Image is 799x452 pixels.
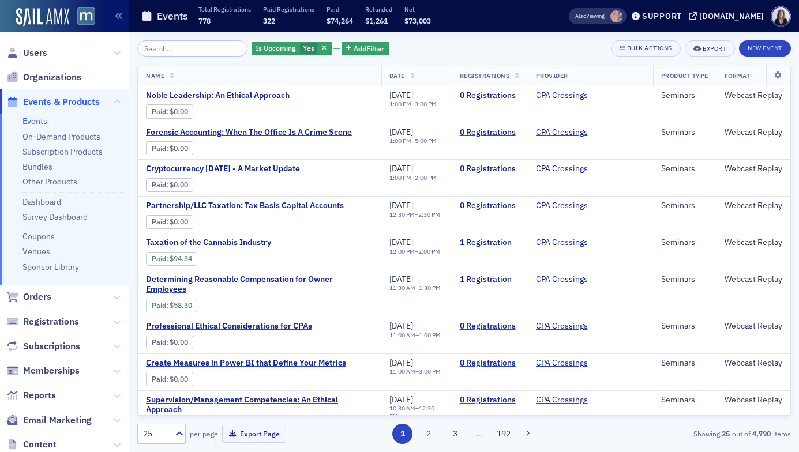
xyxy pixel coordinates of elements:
time: 1:00 PM [389,100,411,108]
time: 12:30 PM [389,210,415,219]
button: 192 [493,424,513,444]
time: 2:30 PM [418,210,440,219]
time: 2:00 PM [418,247,440,255]
span: : [152,217,170,226]
a: Paid [152,217,166,226]
div: [DOMAIN_NAME] [699,11,764,21]
span: $74,264 [327,16,353,25]
a: Paid [152,375,166,383]
p: Total Registrations [198,5,251,13]
span: Professional Ethical Considerations for CPAs [146,321,340,332]
div: Paid: 0 - $0 [146,215,193,229]
a: 0 Registrations [460,91,520,101]
time: 12:00 PM [389,247,415,255]
span: $58.30 [170,301,192,310]
span: CPA Crossings [536,91,609,101]
a: 1 Registration [460,238,520,248]
span: CPA Crossings [536,358,609,368]
time: 11:00 AM [389,331,415,339]
button: 3 [445,424,465,444]
span: Create Measures in Power BI that Define Your Metrics [146,358,346,368]
div: Support [642,11,682,21]
time: 1:00 PM [419,331,441,339]
div: Seminars [661,201,708,211]
a: Events [22,116,47,126]
a: CPA Crossings [536,395,588,405]
span: Is Upcoming [256,43,296,52]
span: Registrations [460,71,510,80]
button: Bulk Actions [611,40,681,56]
a: Other Products [22,176,77,187]
div: Yes [252,42,332,56]
span: CPA Crossings [536,274,609,285]
span: [DATE] [389,90,413,100]
a: SailAMX [16,8,69,27]
div: Seminars [661,238,708,248]
time: 2:00 PM [415,174,437,182]
div: Paid: 0 - $0 [146,104,193,118]
span: … [471,428,487,439]
span: Taxation of the Cannabis Industry [146,238,340,248]
div: Seminars [661,321,708,332]
a: CPA Crossings [536,127,588,138]
a: Sponsor Library [22,262,79,272]
span: CPA Crossings [536,321,609,332]
a: 1 Registration [460,274,520,285]
span: Provider [536,71,568,80]
div: Webcast Replay [725,164,782,174]
div: Paid: 0 - $0 [146,141,193,155]
a: CPA Crossings [536,358,588,368]
span: [DATE] [389,127,413,137]
a: Paid [152,254,166,263]
input: Search… [137,40,247,56]
span: Product Type [661,71,708,80]
span: [DATE] [389,163,413,174]
strong: 25 [720,428,732,439]
span: Supervision/Management Competencies: An Ethical Approach [146,395,373,415]
span: $1,261 [365,16,388,25]
a: Paid [152,180,166,189]
div: Seminars [661,358,708,368]
a: Subscription Products [22,146,103,157]
span: 778 [198,16,211,25]
div: – [389,174,437,182]
a: Content [6,438,57,451]
a: Reports [6,389,56,402]
span: Partnership/LLC Taxation: Tax Basis Capital Accounts [146,201,344,211]
a: View Homepage [69,7,95,27]
div: Seminars [661,395,708,405]
span: CPA Crossings [536,238,609,248]
a: On-Demand Products [22,131,100,142]
time: 5:00 PM [415,137,437,145]
time: 3:00 PM [415,100,437,108]
span: CPA Crossings [536,395,609,405]
div: Paid: 1 - $5830 [146,299,197,312]
button: Export [685,40,735,56]
a: Forensic Accounting: When The Office Is A Crime Scene [146,127,352,138]
div: Webcast Replay [725,321,782,332]
div: Export [703,46,726,52]
a: CPA Crossings [536,201,588,211]
a: Cryptocurrency [DATE] - A Market Update [146,164,340,174]
a: CPA Crossings [536,238,588,248]
span: [DATE] [389,357,413,368]
span: $0.00 [170,144,188,153]
div: Paid: 0 - $0 [146,336,193,349]
span: Content [23,438,57,451]
div: 25 [143,428,168,440]
div: Webcast Replay [725,238,782,248]
div: Webcast Replay [725,91,782,101]
span: : [152,301,170,310]
a: Users [6,47,47,59]
a: Subscriptions [6,340,80,353]
button: [DOMAIN_NAME] [689,12,768,20]
span: : [152,338,170,346]
span: Yes [303,43,314,52]
div: – [389,248,440,255]
a: CPA Crossings [536,274,588,285]
a: 0 Registrations [460,127,520,138]
span: : [152,180,170,189]
a: Determining Reasonable Compensation for Owner Employees [146,274,373,295]
div: Webcast Replay [725,201,782,211]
